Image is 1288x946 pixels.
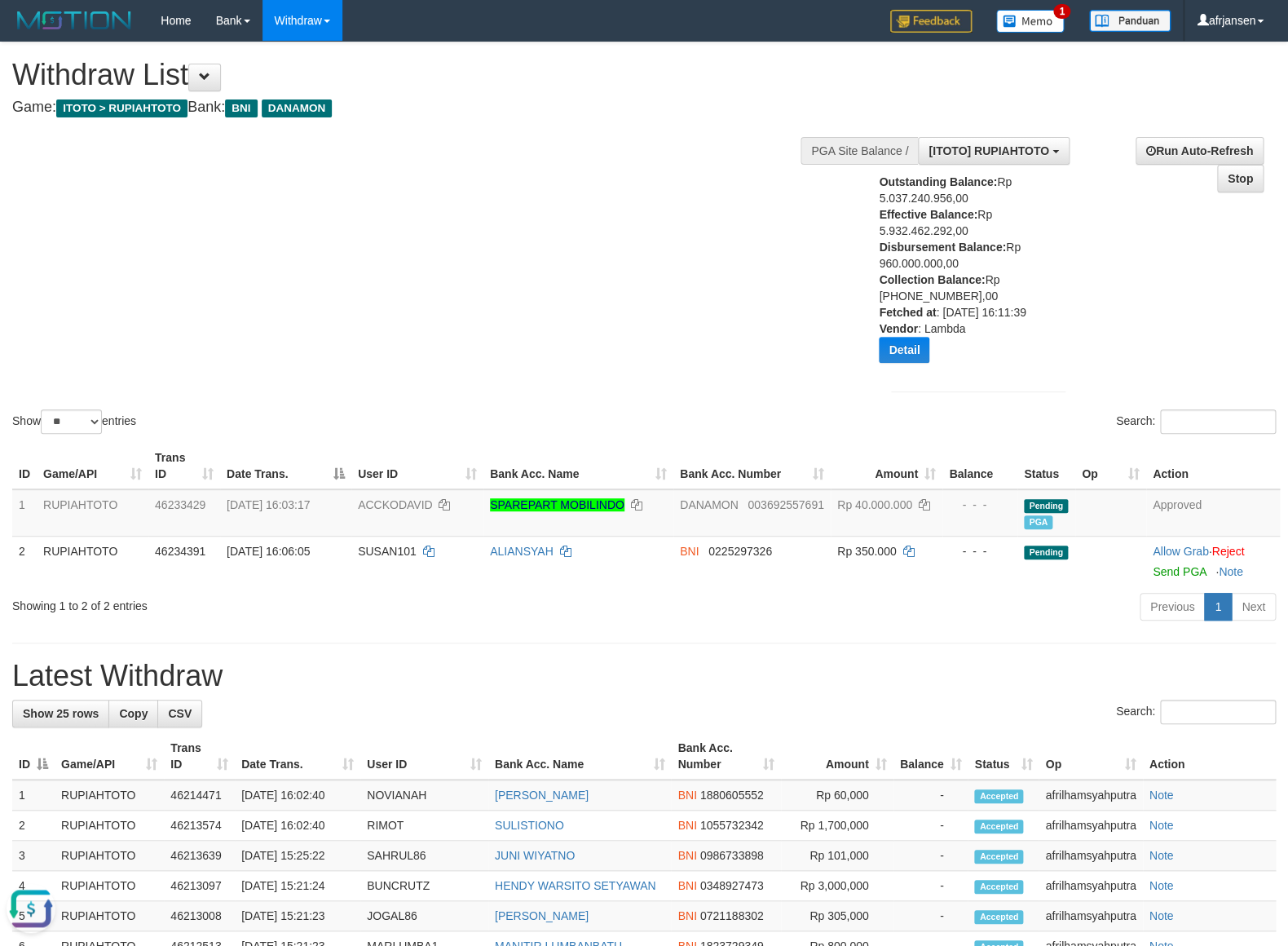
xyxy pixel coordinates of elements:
th: User ID: activate to sort column ascending [351,443,483,489]
td: 2 [12,536,37,586]
span: Accepted [974,910,1023,924]
a: Send PGA [1153,565,1206,578]
td: [DATE] 15:25:22 [235,841,360,871]
span: SUSAN101 [358,545,417,558]
span: DANAMON [680,498,739,511]
a: SULISTIONO [495,819,564,832]
input: Search: [1160,700,1276,724]
td: afrilhamsyahputra [1039,841,1142,871]
th: Status: activate to sort column ascending [968,733,1039,780]
th: Action [1143,733,1276,780]
td: SAHRUL86 [360,841,488,871]
a: Note [1149,909,1174,922]
button: [ITOTO] RUPIAHTOTO [918,137,1069,165]
td: Approved [1146,489,1280,537]
td: 3 [12,841,55,871]
a: HENDY WARSITO SETYAWAN [495,879,656,892]
td: - [893,871,968,901]
td: Rp 1,700,000 [781,811,893,841]
span: BNI [677,819,696,832]
td: 46213097 [164,871,235,901]
label: Search: [1116,700,1276,724]
span: 46233429 [155,498,205,511]
a: [PERSON_NAME] [495,909,589,922]
span: [DATE] 16:06:05 [227,545,310,558]
span: Copy 0225297326 to clipboard [708,545,772,558]
b: Fetched at [879,306,936,319]
th: Status [1017,443,1075,489]
td: 46213008 [164,901,235,931]
td: BUNCRUTZ [360,871,488,901]
b: Outstanding Balance: [879,175,997,188]
th: Balance: activate to sort column ascending [893,733,968,780]
b: Effective Balance: [879,208,977,221]
select: Showentries [41,409,102,434]
span: BNI [677,909,696,922]
a: Note [1149,849,1174,862]
span: · [1153,545,1211,558]
th: Op: activate to sort column ascending [1075,443,1146,489]
th: User ID: activate to sort column ascending [360,733,488,780]
span: Rp 350.000 [837,545,896,558]
td: [DATE] 15:21:24 [235,871,360,901]
b: Collection Balance: [879,273,985,286]
a: Run Auto-Refresh [1136,137,1264,165]
div: Showing 1 to 2 of 2 entries [12,591,524,614]
td: - [893,780,968,811]
th: Amount: activate to sort column ascending [781,733,893,780]
th: Balance [942,443,1017,489]
label: Search: [1116,409,1276,434]
div: PGA Site Balance / [801,137,918,165]
td: afrilhamsyahputra [1039,780,1142,811]
span: Accepted [974,850,1023,864]
input: Search: [1160,409,1276,434]
span: CSV [168,707,192,720]
span: [ITOTO] RUPIAHTOTO [929,144,1049,157]
img: MOTION_logo.png [12,8,136,33]
td: 46213639 [164,841,235,871]
a: Note [1219,565,1243,578]
a: Reject [1211,545,1244,558]
img: panduan.png [1089,10,1171,32]
td: - [893,901,968,931]
td: RUPIAHTOTO [55,871,164,901]
a: Note [1149,789,1174,802]
th: Bank Acc. Number: activate to sort column ascending [673,443,831,489]
span: Pending [1024,499,1068,513]
th: Trans ID: activate to sort column ascending [148,443,220,489]
td: afrilhamsyahputra [1039,811,1142,841]
span: BNI [677,879,696,892]
td: [DATE] 15:21:23 [235,901,360,931]
td: - [893,841,968,871]
td: 1 [12,780,55,811]
td: · [1146,536,1280,586]
img: Button%20Memo.svg [996,10,1065,33]
th: Bank Acc. Name: activate to sort column ascending [483,443,673,489]
span: Copy [119,707,148,720]
span: Accepted [974,880,1023,894]
h1: Withdraw List [12,59,842,91]
th: Trans ID: activate to sort column ascending [164,733,235,780]
a: 1 [1204,593,1232,621]
th: Game/API: activate to sort column ascending [55,733,164,780]
span: BNI [677,789,696,802]
span: Copy 0721188302 to clipboard [700,909,764,922]
span: Pending [1024,546,1068,559]
span: 46234391 [155,545,205,558]
td: 46214471 [164,780,235,811]
td: [DATE] 16:02:40 [235,811,360,841]
td: RUPIAHTOTO [55,780,164,811]
td: RIMOT [360,811,488,841]
td: 46213574 [164,811,235,841]
a: Allow Grab [1153,545,1208,558]
span: Marked by afrilhamsyahputra [1024,515,1052,529]
span: Rp 40.000.000 [837,498,912,511]
td: - [893,811,968,841]
th: Date Trans.: activate to sort column descending [220,443,351,489]
td: [DATE] 16:02:40 [235,780,360,811]
a: [PERSON_NAME] [495,789,589,802]
a: CSV [157,700,202,727]
span: ACCKODAVID [358,498,433,511]
span: BNI [677,849,696,862]
td: Rp 305,000 [781,901,893,931]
